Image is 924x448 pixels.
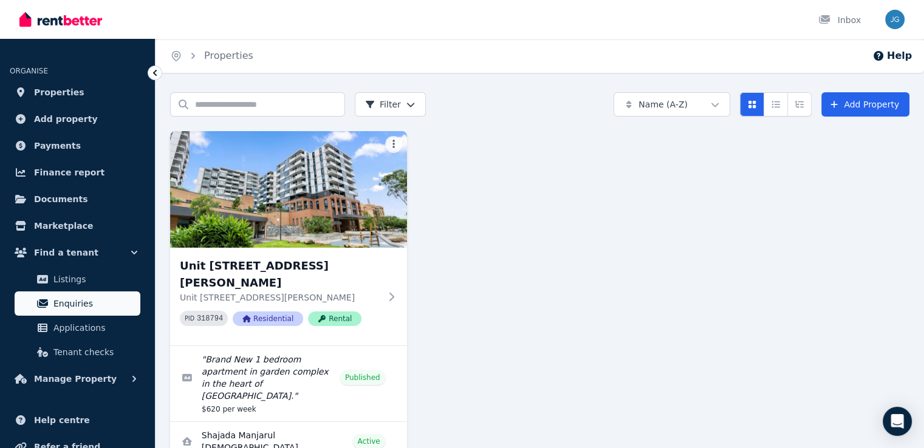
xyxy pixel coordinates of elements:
span: Tenant checks [53,345,135,359]
span: Documents [34,192,88,206]
img: Unit 504/25 Meredith Street, Bankstown [170,131,407,248]
nav: Breadcrumb [156,39,268,73]
button: Help [872,49,912,63]
span: Finance report [34,165,104,180]
a: Marketplace [10,214,145,238]
code: 318794 [197,314,223,323]
div: Inbox [818,14,861,26]
a: Edit listing: Brand New 1 bedroom apartment in garden complex in the heart of Bankstown. [170,346,407,421]
button: Filter [355,92,426,117]
span: Find a tenant [34,245,98,260]
a: Properties [10,80,145,104]
span: Manage Property [34,372,117,386]
span: Marketplace [34,219,93,233]
a: Enquiries [15,291,140,316]
span: Rental [308,311,361,326]
span: Listings [53,272,135,287]
span: Enquiries [53,296,135,311]
a: Applications [15,316,140,340]
button: Compact list view [764,92,788,117]
a: Add property [10,107,145,131]
a: Finance report [10,160,145,185]
h3: Unit [STREET_ADDRESS][PERSON_NAME] [180,257,380,291]
a: Documents [10,187,145,211]
span: Name (A-Z) [638,98,688,110]
a: Tenant checks [15,340,140,364]
div: Open Intercom Messenger [883,407,912,436]
button: Card view [740,92,764,117]
button: Find a tenant [10,240,145,265]
a: Payments [10,134,145,158]
a: Properties [204,50,253,61]
a: Help centre [10,408,145,432]
div: View options [740,92,812,117]
span: ORGANISE [10,67,48,75]
span: Filter [365,98,401,110]
small: PID [185,315,194,322]
span: Applications [53,321,135,335]
button: Expanded list view [787,92,812,117]
span: Residential [233,311,303,326]
button: Manage Property [10,367,145,391]
span: Payments [34,138,81,153]
span: Help centre [34,413,90,427]
button: More options [385,136,402,153]
a: Listings [15,267,140,291]
a: Unit 504/25 Meredith Street, BankstownUnit [STREET_ADDRESS][PERSON_NAME]Unit [STREET_ADDRESS][PER... [170,131,407,345]
img: Julian Garness [885,10,905,29]
span: Properties [34,85,84,100]
span: Add property [34,112,98,126]
p: Unit [STREET_ADDRESS][PERSON_NAME] [180,291,380,304]
img: RentBetter [19,10,102,29]
button: Name (A-Z) [614,92,730,117]
a: Add Property [821,92,909,117]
